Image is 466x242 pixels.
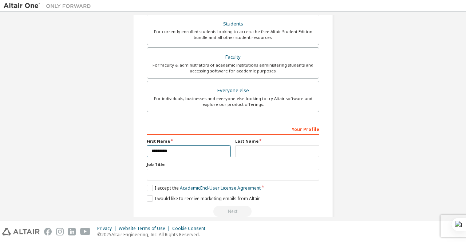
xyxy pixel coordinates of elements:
img: Altair One [4,2,95,9]
img: linkedin.svg [68,228,76,235]
label: I would like to receive marketing emails from Altair [147,195,260,202]
div: Everyone else [151,86,315,96]
p: © 2025 Altair Engineering, Inc. All Rights Reserved. [97,231,210,238]
img: youtube.svg [80,228,91,235]
img: instagram.svg [56,228,64,235]
div: For currently enrolled students looking to access the free Altair Student Edition bundle and all ... [151,29,315,40]
div: Cookie Consent [172,226,210,231]
div: You need to provide your academic email [147,206,319,217]
img: facebook.svg [44,228,52,235]
div: Your Profile [147,123,319,135]
div: Students [151,19,315,29]
label: Last Name [235,138,319,144]
div: For individuals, businesses and everyone else looking to try Altair software and explore our prod... [151,96,315,107]
div: For faculty & administrators of academic institutions administering students and accessing softwa... [151,62,315,74]
label: First Name [147,138,231,144]
div: Faculty [151,52,315,62]
a: Academic End-User License Agreement [180,185,261,191]
img: altair_logo.svg [2,228,40,235]
label: Job Title [147,162,319,167]
label: I accept the [147,185,261,191]
div: Privacy [97,226,119,231]
div: Website Terms of Use [119,226,172,231]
